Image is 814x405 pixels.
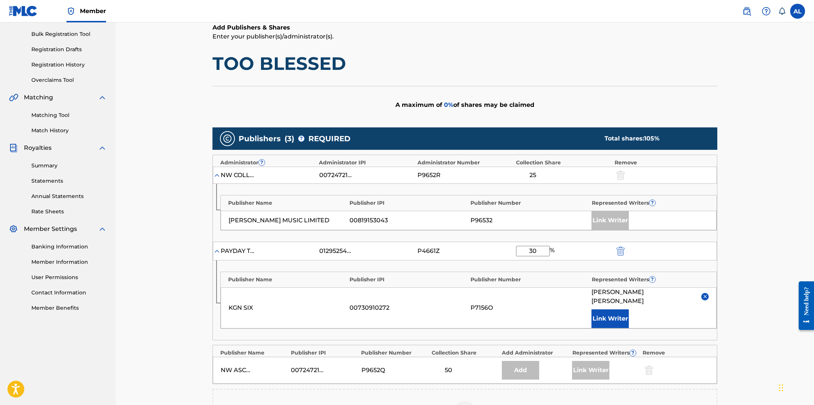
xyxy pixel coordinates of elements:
[220,349,287,357] div: Publisher Name
[31,289,107,297] a: Contact Information
[777,369,814,405] iframe: Chat Widget
[31,243,107,251] a: Banking Information
[649,276,655,282] span: ?
[444,101,453,108] span: 0 %
[212,86,717,124] div: A maximum of of shares may be claimed
[31,127,107,135] a: Match History
[793,276,814,336] iframe: Resource Center
[229,303,346,312] div: KGN SIX
[31,76,107,84] a: Overclaims Tool
[291,349,358,357] div: Publisher IPI
[790,4,805,19] div: User Menu
[220,159,315,167] div: Administrator
[643,349,709,357] div: Remove
[9,6,38,16] img: MLC Logo
[98,93,107,102] img: expand
[644,135,659,142] span: 105 %
[308,133,351,144] span: REQUIRED
[470,276,588,284] div: Publisher Number
[361,349,428,357] div: Publisher Number
[778,7,786,15] div: Notifications
[31,273,107,281] a: User Permissions
[470,216,588,225] div: P96532
[31,258,107,266] a: Member Information
[239,133,281,144] span: Publishers
[550,246,556,256] span: %
[66,7,75,16] img: Top Rightsholder
[759,4,774,19] div: Help
[432,349,498,357] div: Collection Share
[31,177,107,185] a: Statements
[213,247,221,255] img: expand-cell-toggle
[212,52,717,75] h1: TOO BLESSED
[9,93,18,102] img: Matching
[24,93,53,102] span: Matching
[591,288,696,306] span: [PERSON_NAME] [PERSON_NAME]
[591,309,629,328] button: Link Writer
[319,159,414,167] div: Administrator IPI
[470,199,588,207] div: Publisher Number
[31,46,107,53] a: Registration Drafts
[31,111,107,119] a: Matching Tool
[24,143,52,152] span: Royalties
[31,208,107,216] a: Rate Sheets
[31,61,107,69] a: Registration History
[9,225,18,234] img: Member Settings
[349,303,467,312] div: 00730910272
[228,276,346,284] div: Publisher Name
[9,143,18,152] img: Royalties
[213,171,221,179] img: expand-cell-toggle
[31,192,107,200] a: Annual Statements
[349,276,467,284] div: Publisher IPI
[98,225,107,234] img: expand
[649,200,655,206] span: ?
[616,247,625,256] img: 12a2ab48e56ec057fbd8.svg
[470,303,588,312] div: P7156O
[739,4,754,19] a: Public Search
[417,159,512,167] div: Administrator Number
[742,7,751,16] img: search
[762,7,771,16] img: help
[31,30,107,38] a: Bulk Registration Tool
[24,225,77,234] span: Member Settings
[572,349,639,357] div: Represented Writers
[516,159,611,167] div: Collection Share
[98,143,107,152] img: expand
[502,349,569,357] div: Add Administrator
[80,7,106,15] span: Member
[615,159,709,167] div: Remove
[228,199,346,207] div: Publisher Name
[229,216,346,225] div: [PERSON_NAME] MUSIC LIMITED
[605,134,702,143] div: Total shares:
[31,304,107,312] a: Member Benefits
[630,350,636,356] span: ?
[285,133,294,144] span: ( 3 )
[223,134,232,143] img: publishers
[212,23,717,32] h6: Add Publishers & Shares
[212,32,717,41] p: Enter your publisher(s)/administrator(s).
[349,216,467,225] div: 00819153043
[592,276,709,284] div: Represented Writers
[779,377,783,399] div: Drag
[592,199,709,207] div: Represented Writers
[298,136,304,142] span: ?
[702,294,708,299] img: remove-from-list-button
[259,160,265,166] span: ?
[349,199,467,207] div: Publisher IPI
[31,162,107,170] a: Summary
